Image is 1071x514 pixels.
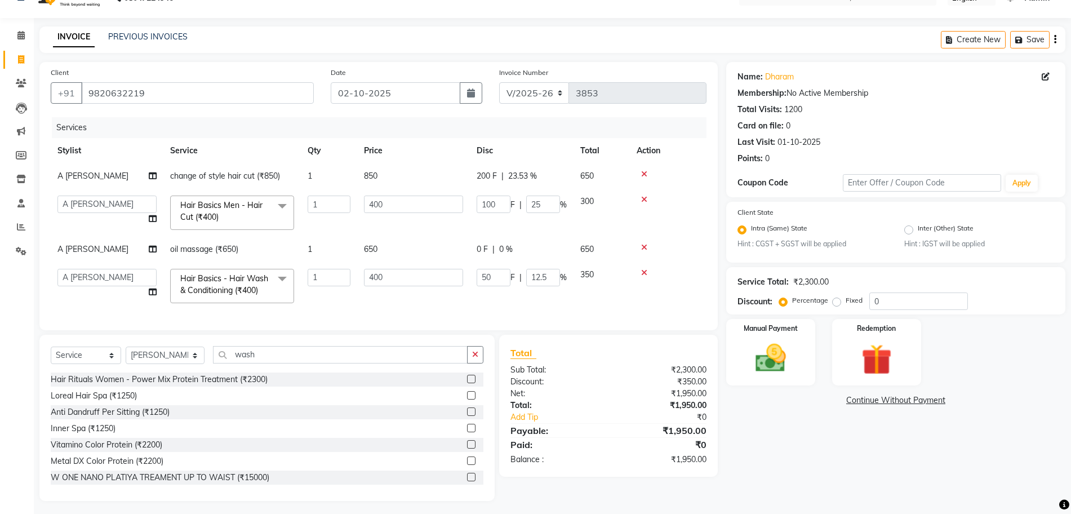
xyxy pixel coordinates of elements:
[737,136,775,148] div: Last Visit:
[765,71,794,83] a: Dharam
[765,153,770,165] div: 0
[777,136,820,148] div: 01-10-2025
[502,454,608,466] div: Balance :
[737,296,772,308] div: Discount:
[560,199,567,211] span: %
[499,243,513,255] span: 0 %
[301,138,357,163] th: Qty
[219,212,224,222] a: x
[519,272,522,283] span: |
[502,438,608,451] div: Paid:
[502,400,608,411] div: Total:
[51,390,137,402] div: Loreal Hair Spa (₹1250)
[477,243,488,255] span: 0 F
[502,364,608,376] div: Sub Total:
[51,455,163,467] div: Metal DX Color Protein (₹2200)
[792,295,828,305] label: Percentage
[608,388,715,400] div: ₹1,950.00
[499,68,548,78] label: Invoice Number
[608,376,715,388] div: ₹350.00
[502,388,608,400] div: Net:
[574,138,630,163] th: Total
[737,120,784,132] div: Card on file:
[737,71,763,83] div: Name:
[746,340,796,376] img: _cash.svg
[180,200,263,222] span: Hair Basics Men - Hair Cut (₹400)
[580,269,594,280] span: 350
[163,138,301,163] th: Service
[728,395,1063,406] a: Continue Without Payment
[51,439,162,451] div: Vitamino Color Protein (₹2200)
[331,68,346,78] label: Date
[51,472,269,484] div: W ONE NANO PLATIYA TREAMENT UP TO WAIST (₹15000)
[786,120,790,132] div: 0
[364,171,377,181] span: 850
[580,171,594,181] span: 650
[477,170,497,182] span: 200 F
[737,153,763,165] div: Points:
[580,196,594,206] span: 300
[57,171,128,181] span: A [PERSON_NAME]
[51,82,82,104] button: +91
[941,31,1006,48] button: Create New
[737,104,782,116] div: Total Visits:
[51,68,69,78] label: Client
[357,138,470,163] th: Price
[918,223,974,237] label: Inter (Other) State
[502,376,608,388] div: Discount:
[843,174,1001,192] input: Enter Offer / Coupon Code
[51,138,163,163] th: Stylist
[852,340,901,379] img: _gift.svg
[580,244,594,254] span: 650
[51,374,268,385] div: Hair Rituals Women - Power Mix Protein Treatment (₹2300)
[308,171,312,181] span: 1
[608,424,715,437] div: ₹1,950.00
[737,87,1054,99] div: No Active Membership
[626,411,715,423] div: ₹0
[1010,31,1050,48] button: Save
[492,243,495,255] span: |
[510,199,515,211] span: F
[744,324,798,334] label: Manual Payment
[364,244,377,254] span: 650
[608,400,715,411] div: ₹1,950.00
[53,27,95,47] a: INVOICE
[258,285,263,295] a: x
[737,276,789,288] div: Service Total:
[170,171,280,181] span: change of style hair cut (₹850)
[52,117,715,138] div: Services
[213,346,467,364] input: Search or Scan
[846,295,863,305] label: Fixed
[502,424,608,437] div: Payable:
[170,244,238,254] span: oil massage (₹650)
[608,454,715,466] div: ₹1,950.00
[501,170,504,182] span: |
[51,406,170,418] div: Anti Dandruff Per Sitting (₹1250)
[793,276,829,288] div: ₹2,300.00
[57,244,128,254] span: A [PERSON_NAME]
[81,82,314,104] input: Search by Name/Mobile/Email/Code
[510,347,536,359] span: Total
[857,324,896,334] label: Redemption
[519,199,522,211] span: |
[51,423,115,435] div: Inner Spa (₹1250)
[737,177,843,189] div: Coupon Code
[108,32,188,42] a: PREVIOUS INVOICES
[608,438,715,451] div: ₹0
[608,364,715,376] div: ₹2,300.00
[751,223,807,237] label: Intra (Same) State
[470,138,574,163] th: Disc
[508,170,537,182] span: 23.53 %
[904,239,1054,249] small: Hint : IGST will be applied
[308,244,312,254] span: 1
[1006,175,1038,192] button: Apply
[737,239,887,249] small: Hint : CGST + SGST will be applied
[510,272,515,283] span: F
[630,138,706,163] th: Action
[737,87,786,99] div: Membership:
[180,273,268,295] span: Hair Basics - Hair Wash & Conditioning (₹400)
[560,272,567,283] span: %
[737,207,774,218] label: Client State
[502,411,626,423] a: Add Tip
[784,104,802,116] div: 1200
